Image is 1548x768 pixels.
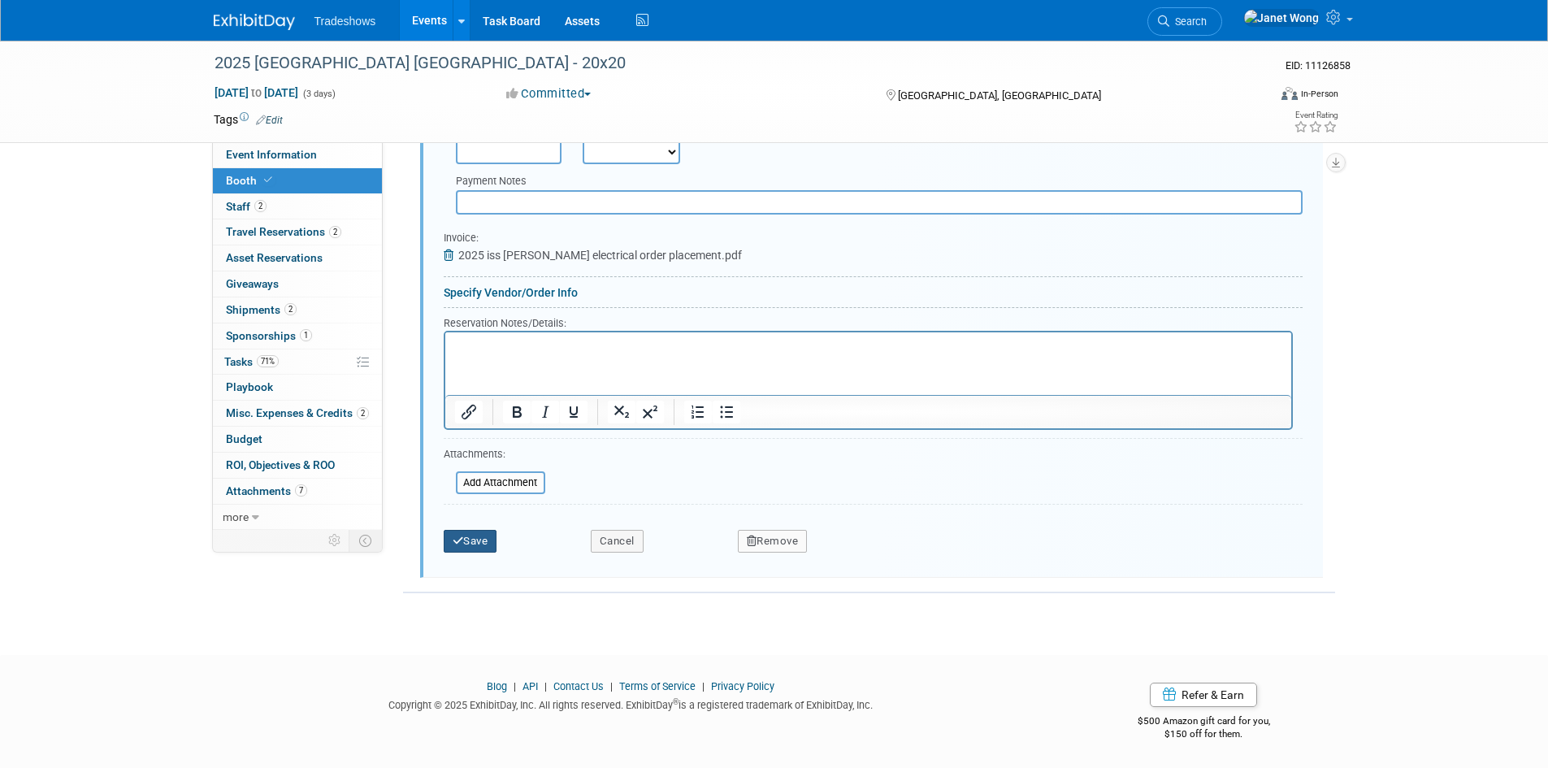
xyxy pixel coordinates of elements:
[711,680,774,692] a: Privacy Policy
[1281,87,1298,100] img: Format-Inperson.png
[349,530,382,551] td: Toggle Event Tabs
[1150,683,1257,707] a: Refer & Earn
[213,323,382,349] a: Sponsorships1
[226,484,307,497] span: Attachments
[673,697,679,706] sup: ®
[214,694,1049,713] div: Copyright © 2025 ExhibitDay, Inc. All rights reserved. ExhibitDay is a registered trademark of Ex...
[1169,15,1207,28] span: Search
[213,427,382,452] a: Budget
[254,200,267,212] span: 2
[1243,9,1320,27] img: Janet Wong
[1300,88,1338,100] div: In-Person
[213,168,382,193] a: Booth
[560,401,588,423] button: Underline
[224,355,279,368] span: Tasks
[608,401,635,423] button: Subscript
[226,406,369,419] span: Misc. Expenses & Credits
[249,86,264,99] span: to
[321,530,349,551] td: Personalize Event Tab Strip
[898,89,1101,102] span: [GEOGRAPHIC_DATA], [GEOGRAPHIC_DATA]
[213,479,382,504] a: Attachments7
[458,249,742,262] span: 2025 iss [PERSON_NAME] electrical order placement.pdf
[444,530,497,553] button: Save
[256,115,283,126] a: Edit
[455,401,483,423] button: Insert/edit link
[213,505,382,530] a: more
[591,530,644,553] button: Cancel
[444,315,1293,331] div: Reservation Notes/Details:
[213,375,382,400] a: Playbook
[226,225,341,238] span: Travel Reservations
[503,401,531,423] button: Bold
[1073,727,1335,741] div: $150 off for them.
[209,49,1243,78] div: 2025 [GEOGRAPHIC_DATA] [GEOGRAPHIC_DATA] - 20x20
[314,15,376,28] span: Tradeshows
[213,349,382,375] a: Tasks71%
[213,271,382,297] a: Giveaways
[213,453,382,478] a: ROI, Objectives & ROO
[226,251,323,264] span: Asset Reservations
[223,510,249,523] span: more
[619,680,696,692] a: Terms of Service
[284,303,297,315] span: 2
[1286,59,1351,72] span: Event ID: 11126858
[523,680,538,692] a: API
[257,355,279,367] span: 71%
[264,176,272,184] i: Booth reservation complete
[1294,111,1338,119] div: Event Rating
[226,277,279,290] span: Giveaways
[226,458,335,471] span: ROI, Objectives & ROO
[445,332,1291,395] iframe: Rich Text Area
[698,680,709,692] span: |
[213,401,382,426] a: Misc. Expenses & Credits2
[456,174,1303,190] div: Payment Notes
[444,249,458,262] a: Remove Attachment
[444,447,545,466] div: Attachments:
[738,530,808,553] button: Remove
[444,286,578,299] a: Specify Vendor/Order Info
[226,148,317,161] span: Event Information
[636,401,664,423] button: Superscript
[295,484,307,497] span: 7
[226,174,275,187] span: Booth
[1147,7,1222,36] a: Search
[226,380,273,393] span: Playbook
[553,680,604,692] a: Contact Us
[213,194,382,219] a: Staff2
[300,329,312,341] span: 1
[531,401,559,423] button: Italic
[606,680,617,692] span: |
[540,680,551,692] span: |
[444,231,742,247] div: Invoice:
[713,401,740,423] button: Bullet list
[213,142,382,167] a: Event Information
[1172,85,1339,109] div: Event Format
[329,226,341,238] span: 2
[226,200,267,213] span: Staff
[214,85,299,100] span: [DATE] [DATE]
[213,297,382,323] a: Shipments2
[357,407,369,419] span: 2
[214,14,295,30] img: ExhibitDay
[501,85,597,102] button: Committed
[226,303,297,316] span: Shipments
[301,89,336,99] span: (3 days)
[509,680,520,692] span: |
[213,219,382,245] a: Travel Reservations2
[213,245,382,271] a: Asset Reservations
[1073,704,1335,741] div: $500 Amazon gift card for you,
[226,329,312,342] span: Sponsorships
[487,680,507,692] a: Blog
[226,432,262,445] span: Budget
[214,111,283,128] td: Tags
[684,401,712,423] button: Numbered list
